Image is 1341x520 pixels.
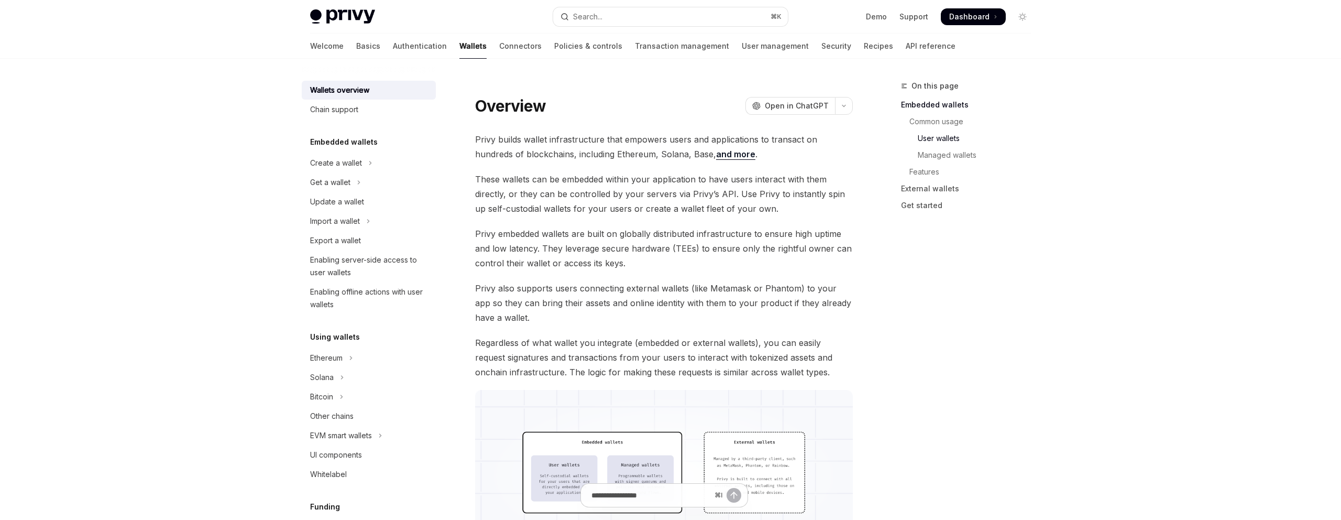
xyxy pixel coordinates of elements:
a: Dashboard [941,8,1006,25]
a: User wallets [901,130,1039,147]
a: Whitelabel [302,465,436,484]
div: Create a wallet [310,157,362,169]
a: Export a wallet [302,231,436,250]
a: Policies & controls [554,34,622,59]
button: Toggle Import a wallet section [302,212,436,231]
img: light logo [310,9,375,24]
button: Toggle Solana section [302,368,436,387]
div: Search... [573,10,602,23]
a: External wallets [901,180,1039,197]
a: Get started [901,197,1039,214]
div: Chain support [310,103,358,116]
h5: Using wallets [310,331,360,343]
div: Export a wallet [310,234,361,247]
a: Common usage [901,113,1039,130]
span: Open in ChatGPT [765,101,829,111]
span: Dashboard [949,12,990,22]
div: Whitelabel [310,468,347,481]
a: Basics [356,34,380,59]
a: Welcome [310,34,344,59]
div: EVM smart wallets [310,429,372,442]
a: Other chains [302,407,436,426]
a: Security [821,34,851,59]
span: Privy builds wallet infrastructure that empowers users and applications to transact on hundreds o... [475,132,853,161]
div: Update a wallet [310,196,364,208]
a: API reference [906,34,955,59]
a: Recipes [864,34,893,59]
div: Solana [310,371,334,384]
a: and more [716,149,755,160]
a: Update a wallet [302,192,436,211]
div: Ethereum [310,352,343,364]
span: Regardless of what wallet you integrate (embedded or external wallets), you can easily request si... [475,335,853,380]
button: Send message [727,488,741,503]
button: Toggle Create a wallet section [302,154,436,172]
div: Get a wallet [310,176,350,189]
a: Managed wallets [901,147,1039,164]
h5: Funding [310,501,340,513]
a: Support [899,12,928,22]
div: Wallets overview [310,84,369,96]
span: ⌘ K [771,13,782,21]
div: UI components [310,449,362,461]
button: Open search [553,7,788,26]
a: Embedded wallets [901,96,1039,113]
a: UI components [302,446,436,464]
span: These wallets can be embedded within your application to have users interact with them directly, ... [475,172,853,216]
div: Import a wallet [310,215,360,227]
a: Authentication [393,34,447,59]
a: User management [742,34,809,59]
button: Toggle Ethereum section [302,349,436,367]
button: Toggle Get a wallet section [302,173,436,192]
button: Toggle dark mode [1014,8,1031,25]
h1: Overview [475,96,546,115]
div: Bitcoin [310,391,333,403]
a: Transaction management [635,34,729,59]
a: Wallets overview [302,81,436,100]
span: Privy also supports users connecting external wallets (like Metamask or Phantom) to your app so t... [475,281,853,325]
a: Wallets [459,34,487,59]
a: Demo [866,12,887,22]
button: Toggle EVM smart wallets section [302,426,436,445]
div: Enabling offline actions with user wallets [310,286,430,311]
a: Enabling offline actions with user wallets [302,283,436,314]
a: Chain support [302,100,436,119]
span: Privy embedded wallets are built on globally distributed infrastructure to ensure high uptime and... [475,226,853,270]
div: Other chains [310,410,354,422]
input: Ask a question... [591,484,710,507]
button: Toggle Bitcoin section [302,387,436,406]
a: Connectors [499,34,542,59]
div: Enabling server-side access to user wallets [310,254,430,279]
h5: Embedded wallets [310,136,378,148]
a: Features [901,164,1039,180]
button: Open in ChatGPT [745,97,835,115]
span: On this page [911,80,959,92]
a: Enabling server-side access to user wallets [302,251,436,282]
